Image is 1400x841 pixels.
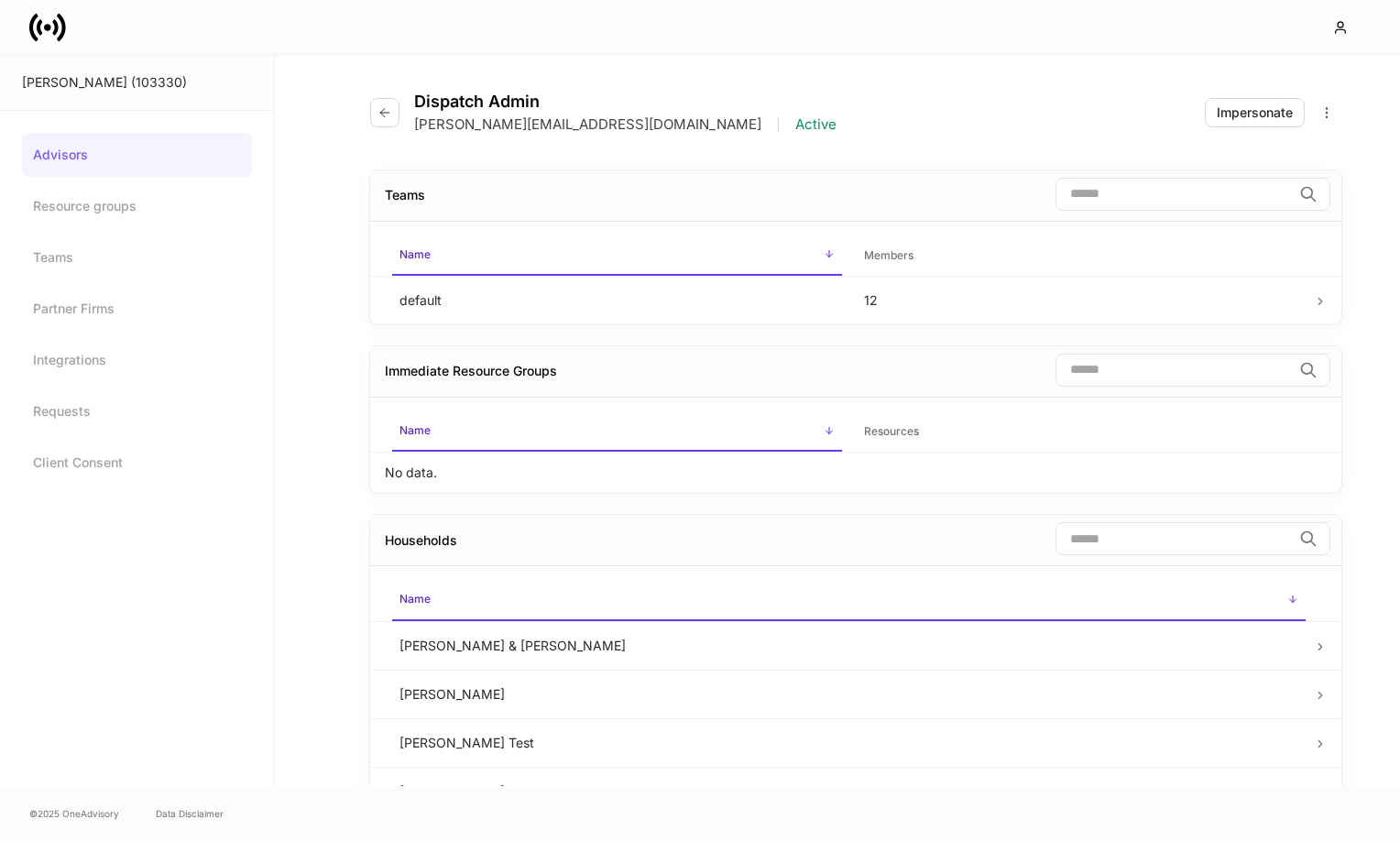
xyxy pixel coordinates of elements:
[864,246,913,264] h6: Members
[849,276,1314,324] td: 12
[22,73,252,92] div: [PERSON_NAME] (103330)
[385,362,557,380] div: Immediate Resource Groups
[414,92,837,112] h4: Dispatch Admin
[857,237,1307,275] span: Members
[385,186,425,204] div: Teams
[414,115,761,134] p: [PERSON_NAME][EMAIL_ADDRESS][DOMAIN_NAME]
[385,718,1313,767] td: [PERSON_NAME] Test
[392,412,842,452] span: Name
[22,184,252,228] a: Resource groups
[399,590,431,607] h6: Name
[22,235,252,279] a: Teams
[385,464,437,482] p: No data.
[399,421,431,439] h6: Name
[29,806,119,821] span: © 2025 OneAdvisory
[156,806,224,821] a: Data Disclaimer
[385,276,849,324] td: default
[392,236,842,276] span: Name
[22,338,252,382] a: Integrations
[392,581,1306,620] span: Name
[385,767,1313,815] td: [PERSON_NAME]
[399,246,431,263] h6: Name
[1217,104,1293,122] div: Impersonate
[22,133,252,177] a: Advisors
[22,287,252,331] a: Partner Firms
[385,621,1313,670] td: [PERSON_NAME] & [PERSON_NAME]
[22,389,252,433] a: Requests
[385,670,1313,718] td: [PERSON_NAME]
[795,115,837,134] p: Active
[385,531,457,550] div: Households
[857,413,1307,451] span: Resources
[1205,98,1305,127] button: Impersonate
[22,441,252,485] a: Client Consent
[776,115,781,134] p: |
[864,422,919,440] h6: Resources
